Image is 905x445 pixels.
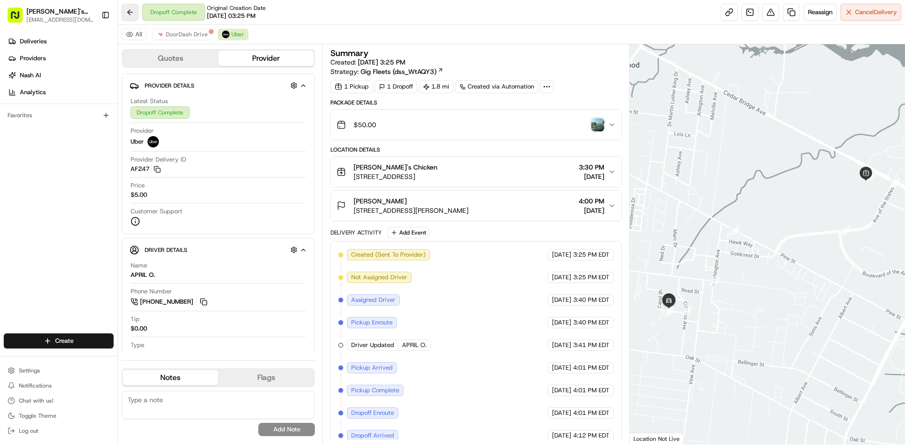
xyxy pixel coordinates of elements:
span: [DATE] [552,364,571,372]
span: 3:25 PM EDT [573,273,609,282]
div: 1 Dropoff [375,80,417,93]
div: Location Details [330,146,621,154]
span: Created (Sent To Provider) [351,251,426,259]
span: Type [131,341,144,349]
span: Price [131,181,145,190]
button: [EMAIL_ADDRESS][DOMAIN_NAME] [26,16,94,24]
button: [PERSON_NAME][STREET_ADDRESS][PERSON_NAME]4:00 PM[DATE] [331,191,621,221]
div: 10 [840,225,850,235]
span: Latest Status [131,97,168,105]
span: Provider Details [145,82,194,89]
button: [PERSON_NAME]'s Chicken[STREET_ADDRESS]3:30 PM[DATE] [331,157,621,187]
div: 1 Pickup [330,80,373,93]
button: $50.00photo_proof_of_delivery image [331,110,621,140]
span: Nash AI [20,71,41,80]
span: Provider Delivery ID [131,155,186,164]
a: Providers [4,51,117,66]
span: DoorDash Drive [166,31,208,38]
h3: Summary [330,49,369,57]
button: Settings [4,364,114,377]
span: Dropoff Enroute [351,409,394,417]
span: Pylon [94,52,114,59]
span: [DATE] [552,409,571,417]
img: photo_proof_of_delivery image [591,118,604,131]
span: Not Assigned Driver [351,273,407,282]
span: Deliveries [20,37,47,46]
span: $5.00 [131,191,147,199]
button: CancelDelivery [840,4,901,21]
span: [DATE] [552,341,571,349]
button: Reassign [804,4,837,21]
span: $50.00 [354,120,376,129]
span: 3:40 PM EDT [573,318,609,327]
span: Driver Details [145,246,187,254]
div: 1.8 mi [419,80,453,93]
a: Nash AI [4,68,117,83]
span: 4:00 PM [579,196,604,206]
span: Chat with us! [19,397,53,405]
div: 8 [889,178,900,188]
div: 12 [709,276,719,286]
span: Original Creation Date [207,4,266,12]
span: 3:40 PM EDT [573,296,609,304]
span: [STREET_ADDRESS] [354,172,437,181]
span: Customer Support [131,207,182,216]
span: [PHONE_NUMBER] [140,298,193,306]
span: Dropoff Arrived [351,431,394,440]
span: Pickup Enroute [351,318,393,327]
span: [DATE] [552,318,571,327]
button: Provider [218,51,314,66]
span: Provider [131,127,154,135]
div: 14 [664,306,674,316]
img: uber-new-logo.jpeg [222,31,230,38]
span: Tip [131,315,140,324]
a: Analytics [4,85,117,100]
button: Create [4,333,114,348]
span: Settings [19,367,40,374]
span: [DATE] [552,431,571,440]
a: Deliveries [4,34,117,49]
span: Uber [231,31,244,38]
button: DoorDash Drive [152,29,212,40]
button: Chat with us! [4,394,114,407]
span: Pickup Arrived [351,364,393,372]
span: [PERSON_NAME] [354,196,407,206]
button: Toggle Theme [4,409,114,422]
span: [DATE] [579,172,604,181]
img: doordash_logo_v2.png [156,31,164,38]
div: Package Details [330,99,621,106]
span: 4:01 PM EDT [573,409,609,417]
button: Quotes [123,51,218,66]
span: [DATE] [552,273,571,282]
span: Analytics [20,88,46,97]
span: Assigned Driver [351,296,395,304]
div: Location Not Live [630,433,684,445]
span: 4:12 PM EDT [573,431,609,440]
div: 9 [867,170,877,180]
span: Providers [20,54,46,63]
span: Reassign [808,8,832,16]
button: Log out [4,424,114,437]
div: APRIL O. [131,271,155,279]
span: Name [131,261,147,270]
span: 4:01 PM EDT [573,386,609,395]
span: 4:01 PM EDT [573,364,609,372]
a: [PHONE_NUMBER] [131,297,209,307]
button: Notifications [4,379,114,392]
span: APRIL O. [402,341,427,349]
button: [PERSON_NAME]'s Chicken [26,7,94,16]
span: [DATE] [552,251,571,259]
button: All [122,29,147,40]
span: Pickup Complete [351,386,399,395]
span: [DATE] [552,386,571,395]
button: AF247 [131,165,161,173]
span: 3:41 PM EDT [573,341,609,349]
a: Powered byPylon [66,51,114,59]
span: Log out [19,427,38,435]
a: Created via Automation [455,80,538,93]
button: [PERSON_NAME]'s Chicken[EMAIL_ADDRESS][DOMAIN_NAME] [4,4,98,26]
